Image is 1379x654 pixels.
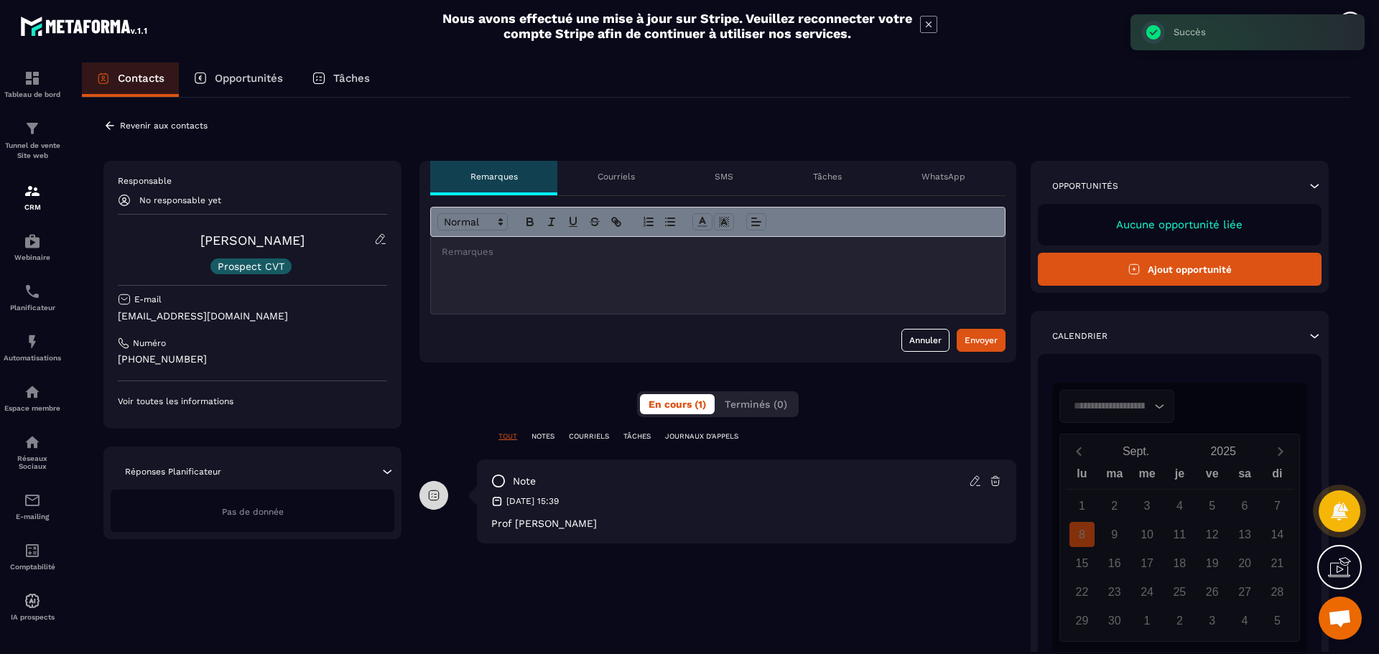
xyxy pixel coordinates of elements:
p: note [513,475,536,488]
img: logo [20,13,149,39]
h2: Nous avons effectué une mise à jour sur Stripe. Veuillez reconnecter votre compte Stripe afin de ... [442,11,913,41]
p: Réseaux Sociaux [4,454,61,470]
img: accountant [24,542,41,559]
p: [EMAIL_ADDRESS][DOMAIN_NAME] [118,309,387,323]
p: CRM [4,203,61,211]
img: formation [24,70,41,87]
span: Pas de donnée [222,507,284,517]
p: Contacts [118,72,164,85]
p: SMS [715,171,733,182]
p: WhatsApp [921,171,965,182]
p: Espace membre [4,404,61,412]
p: JOURNAUX D'APPELS [665,431,738,442]
p: Voir toutes les informations [118,396,387,407]
span: Terminés (0) [725,398,787,410]
p: Réponses Planificateur [125,466,221,477]
a: Contacts [82,62,179,97]
p: IA prospects [4,613,61,621]
div: Ouvrir le chat [1319,597,1362,640]
p: Opportunités [1052,180,1118,192]
a: formationformationTableau de bord [4,59,61,109]
a: automationsautomationsEspace membre [4,373,61,423]
a: social-networksocial-networkRéseaux Sociaux [4,423,61,481]
p: NOTES [531,431,554,442]
p: No responsable yet [139,195,221,205]
p: Webinaire [4,253,61,261]
p: TOUT [498,431,517,442]
p: Tâches [813,171,842,182]
img: automations [24,592,41,609]
p: Planificateur [4,304,61,312]
button: En cours (1) [640,394,715,414]
p: Responsable [118,175,387,187]
p: Comptabilité [4,563,61,571]
a: Tâches [297,62,384,97]
p: [PHONE_NUMBER] [118,352,387,366]
p: E-mail [134,294,162,305]
div: Envoyer [965,333,998,347]
img: automations [24,383,41,401]
a: schedulerschedulerPlanificateur [4,272,61,322]
p: Automatisations [4,354,61,362]
img: email [24,492,41,509]
p: Calendrier [1052,330,1108,342]
img: formation [24,182,41,200]
a: formationformationTunnel de vente Site web [4,109,61,172]
p: Aucune opportunité liée [1052,218,1307,231]
p: Tableau de bord [4,90,61,98]
button: Envoyer [957,329,1006,352]
p: Revenir aux contacts [120,121,208,131]
a: automationsautomationsAutomatisations [4,322,61,373]
p: Prof [PERSON_NAME] [491,518,1002,529]
img: social-network [24,434,41,451]
img: automations [24,333,41,350]
button: Ajout opportunité [1038,253,1322,286]
img: automations [24,233,41,250]
a: automationsautomationsWebinaire [4,222,61,272]
a: [PERSON_NAME] [200,233,305,248]
img: scheduler [24,283,41,300]
p: Opportunités [215,72,283,85]
p: Courriels [598,171,635,182]
a: accountantaccountantComptabilité [4,531,61,581]
p: E-mailing [4,513,61,520]
p: TÂCHES [623,431,651,442]
button: Terminés (0) [716,394,796,414]
p: Tâches [333,72,370,85]
a: formationformationCRM [4,172,61,222]
p: COURRIELS [569,431,609,442]
p: Remarques [470,171,518,182]
a: Opportunités [179,62,297,97]
p: [DATE] 15:39 [506,495,559,507]
button: Annuler [901,329,949,352]
a: emailemailE-mailing [4,481,61,531]
p: Tunnel de vente Site web [4,141,61,161]
span: En cours (1) [649,398,706,410]
p: Prospect CVT [218,261,284,271]
img: formation [24,120,41,137]
p: Numéro [133,337,166,349]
